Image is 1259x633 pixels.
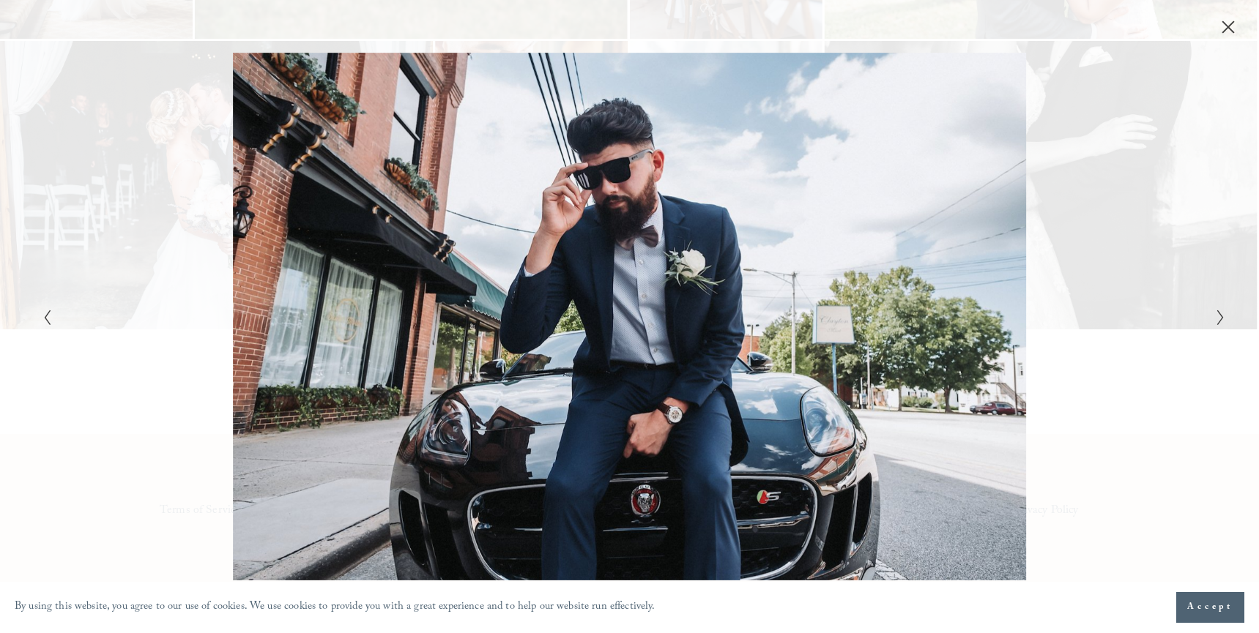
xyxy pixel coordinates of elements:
span: Accept [1187,600,1233,615]
p: By using this website, you agree to our use of cookies. We use cookies to provide you with a grea... [15,597,656,618]
button: Previous Slide [38,308,48,326]
button: Close [1217,19,1240,35]
button: Accept [1176,592,1244,623]
button: Next Slide [1211,308,1221,326]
